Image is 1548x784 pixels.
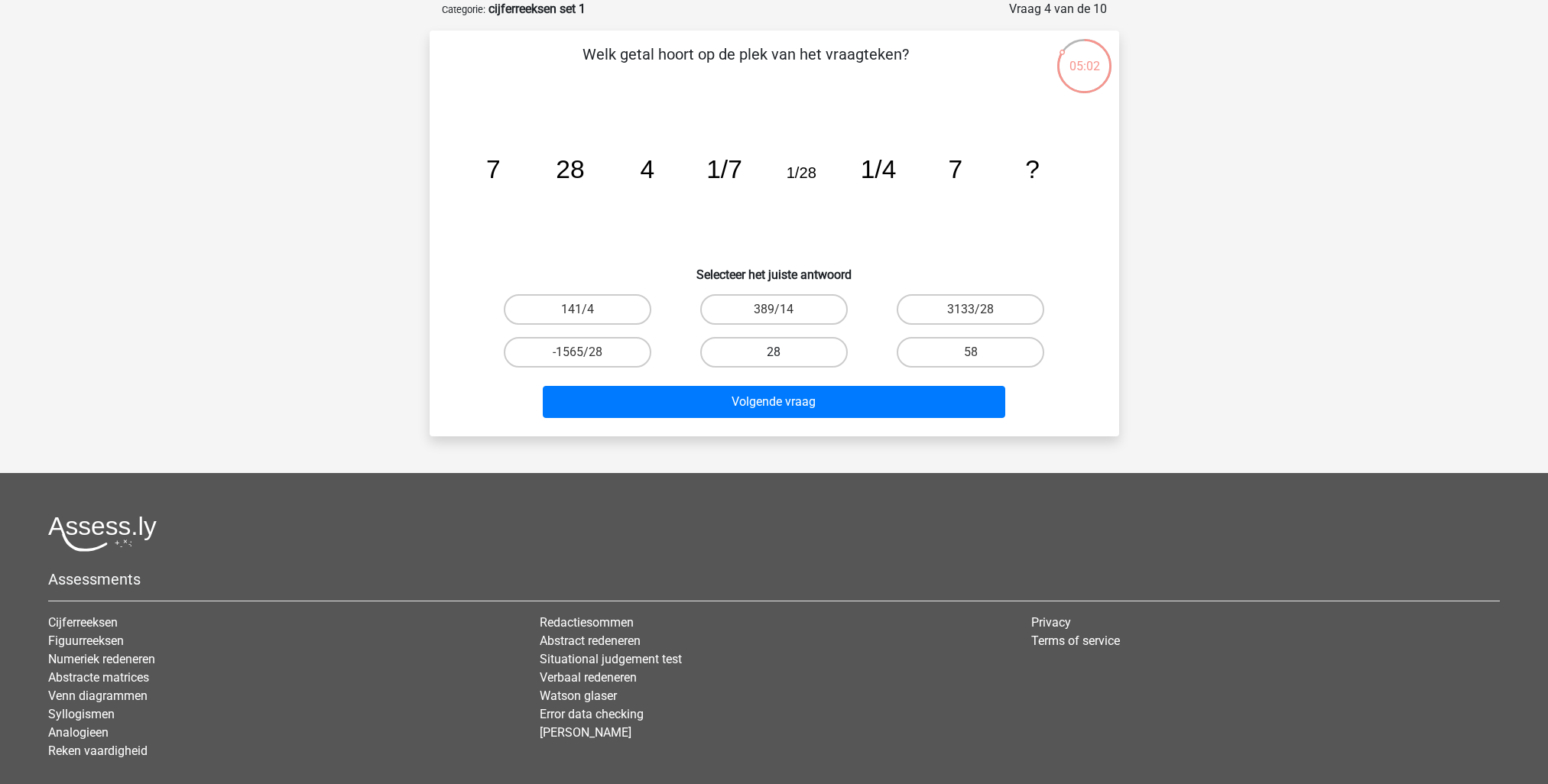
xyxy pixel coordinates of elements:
tspan: 7 [948,155,962,183]
a: Error data checking [540,707,644,721]
label: 28 [700,337,848,368]
tspan: 1/4 [860,155,896,183]
a: Analogieen [48,725,109,740]
a: Cijferreeksen [48,615,118,630]
small: Categorie: [442,4,485,15]
tspan: 7 [485,155,500,183]
tspan: ? [1025,155,1040,183]
h6: Selecteer het juiste antwoord [454,255,1095,282]
a: Abstract redeneren [540,633,641,648]
a: Numeriek redeneren [48,652,155,666]
a: Redactiesommen [540,615,634,630]
p: Welk getal hoort op de plek van het vraagteken? [454,43,1037,89]
button: Volgende vraag [543,386,1005,418]
a: Privacy [1031,615,1071,630]
a: [PERSON_NAME] [540,725,631,740]
label: -1565/28 [504,337,651,368]
label: 3133/28 [897,294,1044,325]
div: 05:02 [1056,37,1113,76]
a: Reken vaardigheid [48,744,148,758]
a: Figuurreeksen [48,633,124,648]
tspan: 4 [640,155,654,183]
a: Watson glaser [540,688,617,703]
a: Situational judgement test [540,652,682,666]
label: 389/14 [700,294,848,325]
h5: Assessments [48,570,1500,588]
tspan: 1/7 [706,155,742,183]
a: Abstracte matrices [48,670,149,685]
img: Assessly logo [48,516,157,552]
a: Venn diagrammen [48,688,148,703]
tspan: 1/28 [786,164,816,181]
a: Terms of service [1031,633,1120,648]
label: 141/4 [504,294,651,325]
strong: cijferreeksen set 1 [488,2,586,16]
a: Verbaal redeneren [540,670,637,685]
tspan: 28 [556,155,584,183]
label: 58 [897,337,1044,368]
a: Syllogismen [48,707,115,721]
